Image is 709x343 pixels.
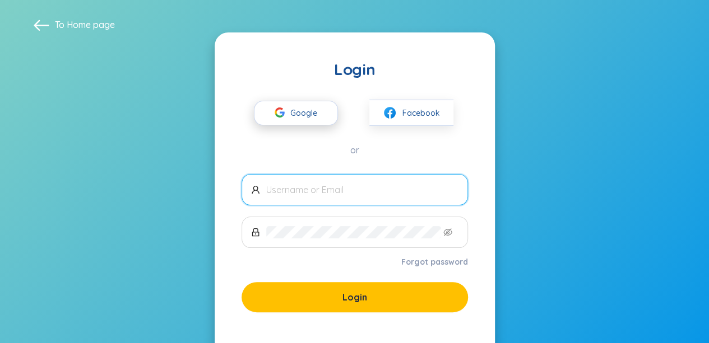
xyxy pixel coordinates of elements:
a: Home page [67,19,115,30]
div: Login [242,59,468,79]
span: Google [290,101,323,125]
span: Login [342,291,367,303]
button: Login [242,282,468,312]
a: Forgot password [401,256,468,267]
div: or [242,144,468,156]
span: lock [251,228,260,237]
input: Username or Email [266,184,458,196]
span: user [251,185,260,194]
button: facebookFacebook [369,100,453,126]
button: Google [254,101,338,125]
span: eye-invisible [443,228,452,237]
img: facebook [383,106,397,120]
span: Facebook [402,107,440,119]
span: To [55,18,115,31]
